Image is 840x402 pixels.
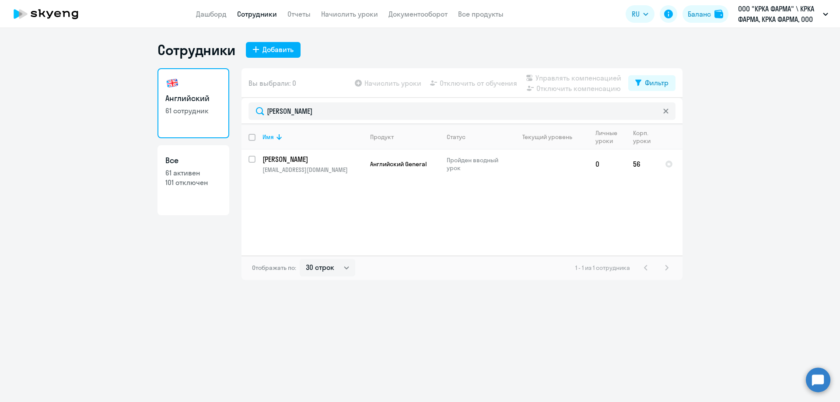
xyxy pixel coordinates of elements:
td: 56 [626,150,658,178]
div: Добавить [262,44,294,55]
a: Отчеты [287,10,311,18]
a: Сотрудники [237,10,277,18]
h1: Сотрудники [157,41,235,59]
a: Начислить уроки [321,10,378,18]
p: Пройден вводный урок [447,156,507,172]
button: Фильтр [628,75,675,91]
div: Продукт [370,133,394,141]
div: Личные уроки [595,129,626,145]
div: Текущий уровень [522,133,572,141]
div: Корп. уроки [633,129,658,145]
button: ООО "КРКА ФАРМА" \ КРКА ФАРМА, КРКА ФАРМА, ООО [734,3,833,24]
span: 1 - 1 из 1 сотрудника [575,264,630,272]
span: Английский General [370,160,427,168]
p: [PERSON_NAME] [262,154,361,164]
h3: Все [165,155,221,166]
td: 0 [588,150,626,178]
div: Статус [447,133,465,141]
div: Баланс [688,9,711,19]
a: [PERSON_NAME] [262,154,363,164]
div: Личные уроки [595,129,620,145]
a: Все продукты [458,10,504,18]
span: Отображать по: [252,264,296,272]
a: Дашборд [196,10,227,18]
img: english [165,76,179,90]
div: Продукт [370,133,439,141]
p: 61 сотрудник [165,106,221,115]
p: [EMAIL_ADDRESS][DOMAIN_NAME] [262,166,363,174]
a: Все61 активен101 отключен [157,145,229,215]
a: Документооборот [388,10,448,18]
span: Вы выбрали: 0 [248,78,296,88]
button: Балансbalance [682,5,728,23]
h3: Английский [165,93,221,104]
a: Английский61 сотрудник [157,68,229,138]
div: Имя [262,133,363,141]
p: 61 активен [165,168,221,178]
span: RU [632,9,640,19]
p: ООО "КРКА ФАРМА" \ КРКА ФАРМА, КРКА ФАРМА, ООО [738,3,819,24]
div: Текущий уровень [514,133,588,141]
div: Корп. уроки [633,129,652,145]
button: Добавить [246,42,301,58]
div: Имя [262,133,274,141]
button: RU [626,5,654,23]
div: Статус [447,133,507,141]
div: Фильтр [645,77,668,88]
img: balance [714,10,723,18]
p: 101 отключен [165,178,221,187]
input: Проверено с помощью Zero-Phishing [248,102,675,120]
